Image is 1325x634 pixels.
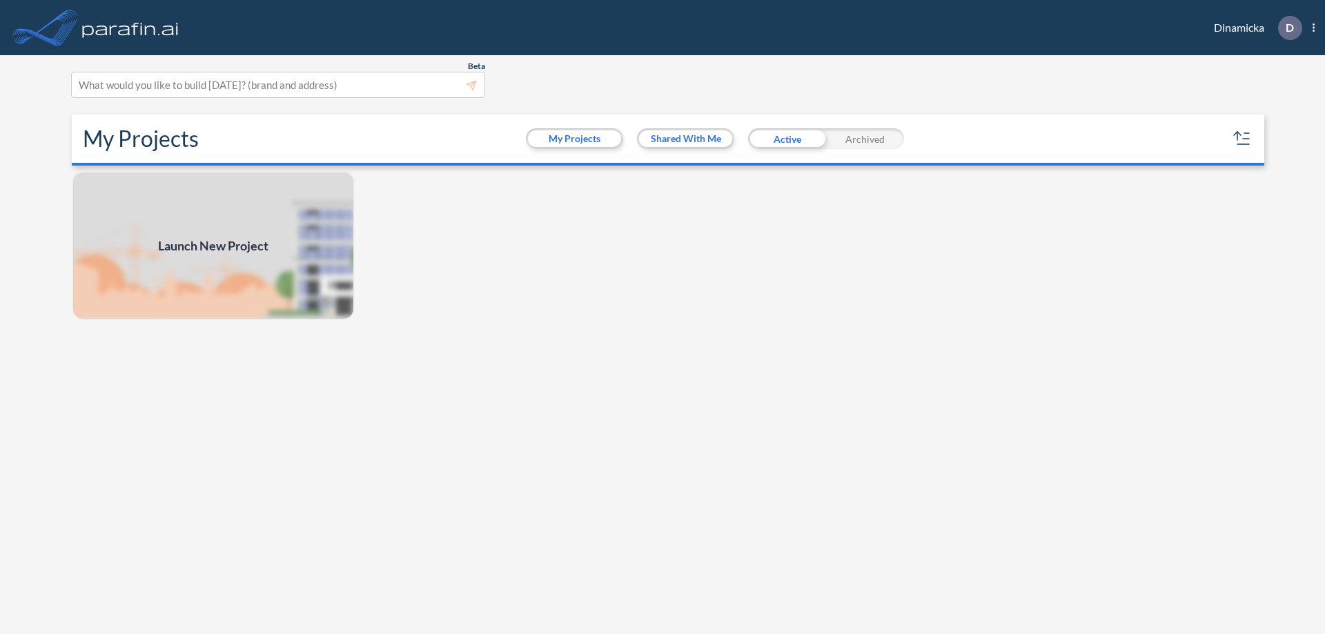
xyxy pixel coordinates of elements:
[1231,128,1253,150] button: sort
[748,128,826,149] div: Active
[72,171,355,320] img: add
[528,130,621,147] button: My Projects
[158,237,268,255] span: Launch New Project
[1193,16,1315,40] div: Dinamicka
[639,130,732,147] button: Shared With Me
[468,61,485,72] span: Beta
[72,171,355,320] a: Launch New Project
[83,126,199,152] h2: My Projects
[826,128,904,149] div: Archived
[79,14,181,41] img: logo
[1286,21,1294,34] p: D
